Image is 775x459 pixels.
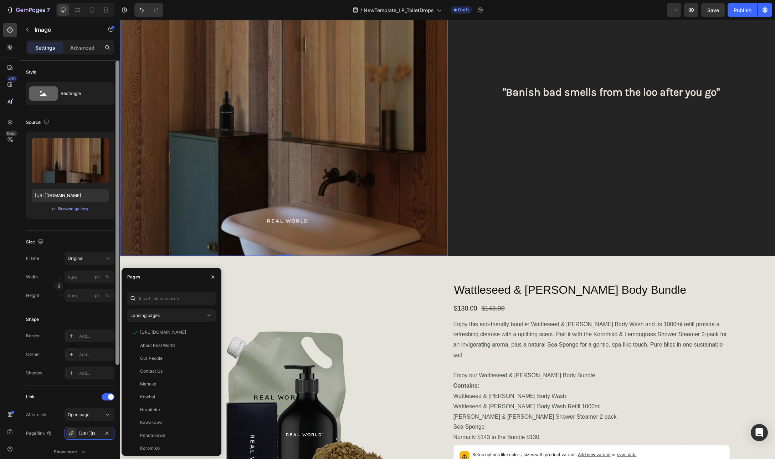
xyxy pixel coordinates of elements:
div: [URL][DOMAIN_NAME] [79,430,100,437]
div: Undo/Redo [134,3,163,17]
button: Open page [65,408,114,421]
p: : [333,363,359,369]
div: Add... [79,333,113,339]
label: Height [26,292,39,299]
div: Harakeke [140,407,160,413]
div: Shape [26,316,39,323]
span: or [52,205,56,213]
div: Add... [79,370,113,377]
div: Page/link [26,430,52,437]
p: Settings [35,44,55,51]
div: Corner [26,351,40,358]
iframe: Design area [120,20,775,459]
h2: Rich Text Editor. Editing area: main [328,60,655,84]
input: px% [65,289,114,302]
p: Image [35,25,95,34]
div: Beta [5,131,17,136]
div: Link [26,394,35,400]
p: Setup options like colors, sizes with product variant. [352,431,517,438]
div: Rectangle [61,85,104,102]
div: Browse gallery [58,206,88,212]
span: / [360,6,362,14]
p: "Banish bad smells from the loo after you go" [368,66,615,79]
span: Landing pages [130,313,160,318]
div: % [105,274,109,280]
div: Open Intercom Messenger [751,424,768,441]
button: px [103,291,112,300]
div: Style [26,69,36,75]
div: 450 [7,76,17,82]
input: https://example.com/image.jpg [32,189,109,202]
div: [URL][DOMAIN_NAME] [140,329,186,336]
div: px [95,292,100,299]
p: Wattleseed & [PERSON_NAME] Body Wash Wattleseed & [PERSON_NAME] Body Wash Refill 1000ml [PERSON_N... [333,373,497,410]
div: Show more [54,448,87,455]
input: Insert link or search [127,292,216,305]
input: px% [65,271,114,283]
p: Normally $143 in the Bundle $130 [333,414,419,420]
button: Browse gallery [58,205,89,212]
button: 7 [3,3,53,17]
label: Width [26,274,38,280]
div: Shadow [26,370,42,376]
p: 7 [47,6,50,14]
label: Frame [26,255,39,262]
div: Koromiko [140,445,160,452]
div: Source [26,118,51,127]
span: Save [707,7,719,13]
button: Save [701,3,725,17]
p: Advanced [70,44,94,51]
div: Pages [127,274,140,280]
span: sync data [497,432,517,437]
button: px [103,273,112,281]
button: % [93,273,102,281]
div: After click [26,412,47,418]
div: Contact Us [140,368,163,374]
div: px [95,274,100,280]
div: Enjoy this eco-friendly bundle: Wattleseed & [PERSON_NAME] Body Wash and its 1000ml refill provid... [333,299,610,341]
span: Open page [68,412,89,417]
div: Publish [734,6,751,14]
button: Publish [728,3,758,17]
div: Add... [79,352,113,358]
p: Enjoy our Wattleseed & [PERSON_NAME] Body Bundle [333,352,475,358]
div: $130.00 [333,284,358,293]
button: Show more [26,445,114,458]
h1: Wattleseed & [PERSON_NAME] Body Bundle [333,262,610,278]
span: Original [68,255,83,262]
button: % [93,291,102,300]
div: Kawakawa [140,419,163,426]
strong: Contains [333,363,358,369]
button: Landing pages [127,309,216,322]
button: Original [65,252,114,265]
span: NewTemplate_LP_ToiletDrops [364,6,434,14]
div: % [105,292,109,299]
span: Add new variant [458,432,491,437]
div: Manuka [140,381,156,387]
img: preview-image [32,138,109,183]
div: Pohutukawa [140,432,165,439]
span: or [491,432,517,437]
div: Border [26,333,40,339]
div: Kowhai [140,394,155,400]
div: $143.00 [361,284,385,293]
div: Size [26,237,45,247]
div: Our People [140,355,163,362]
div: About Real World [140,342,175,349]
span: Draft [458,7,469,13]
